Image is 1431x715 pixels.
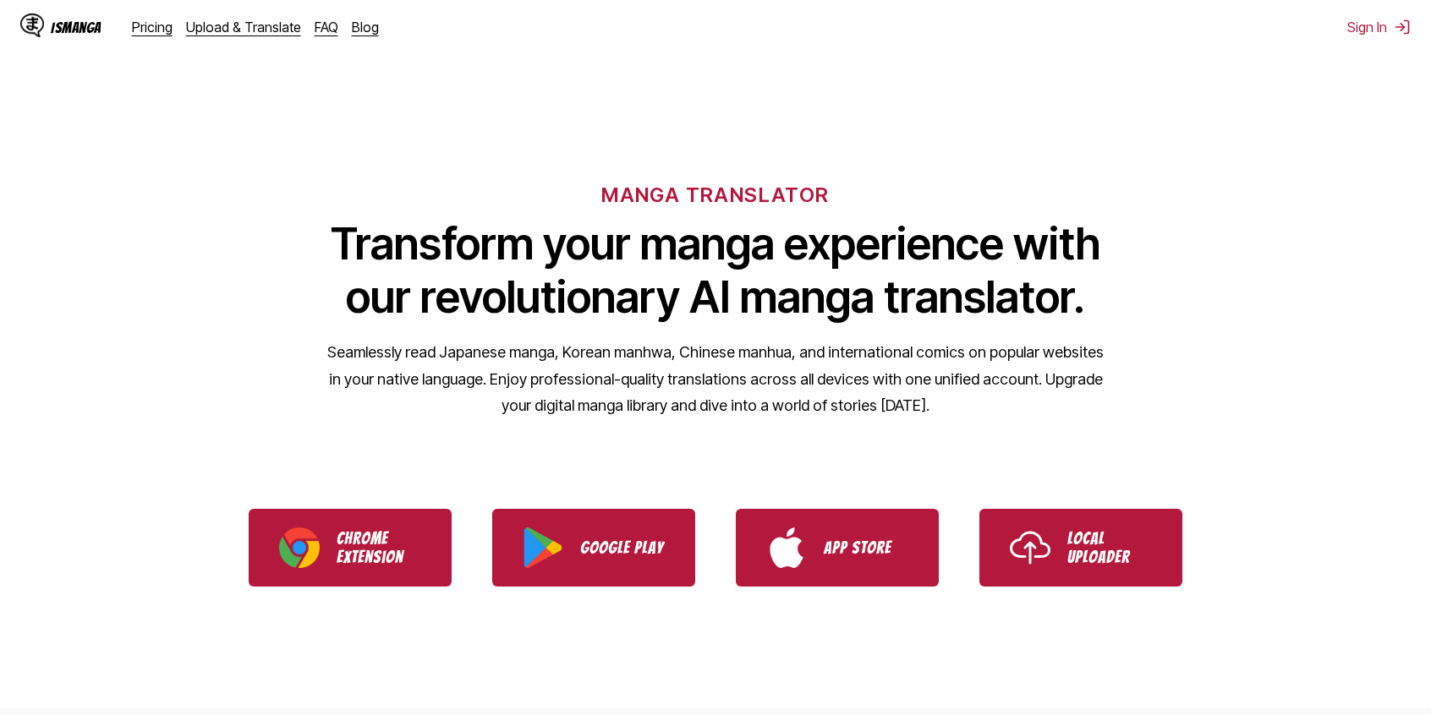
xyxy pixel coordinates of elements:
[20,14,44,37] img: IsManga Logo
[1347,19,1411,35] button: Sign In
[51,19,101,35] div: IsManga
[315,19,338,35] a: FAQ
[766,527,807,568] img: App Store logo
[601,183,829,207] h6: MANGA TRANSLATOR
[1394,19,1411,35] img: Sign out
[1067,529,1152,566] p: Local Uploader
[523,527,563,568] img: Google Play logo
[736,509,939,587] a: Download IsManga from App Store
[20,14,132,41] a: IsManga LogoIsManga
[580,538,665,557] p: Google Play
[326,339,1105,419] p: Seamlessly read Japanese manga, Korean manhwa, Chinese manhua, and international comics on popula...
[492,509,695,587] a: Download IsManga from Google Play
[249,509,452,587] a: Download IsManga Chrome Extension
[824,538,908,557] p: App Store
[186,19,301,35] a: Upload & Translate
[979,509,1182,587] a: Use IsManga Local Uploader
[326,217,1105,324] h1: Transform your manga experience with our revolutionary AI manga translator.
[352,19,379,35] a: Blog
[279,527,320,568] img: Chrome logo
[337,529,421,566] p: Chrome Extension
[132,19,173,35] a: Pricing
[1010,527,1050,568] img: Upload icon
